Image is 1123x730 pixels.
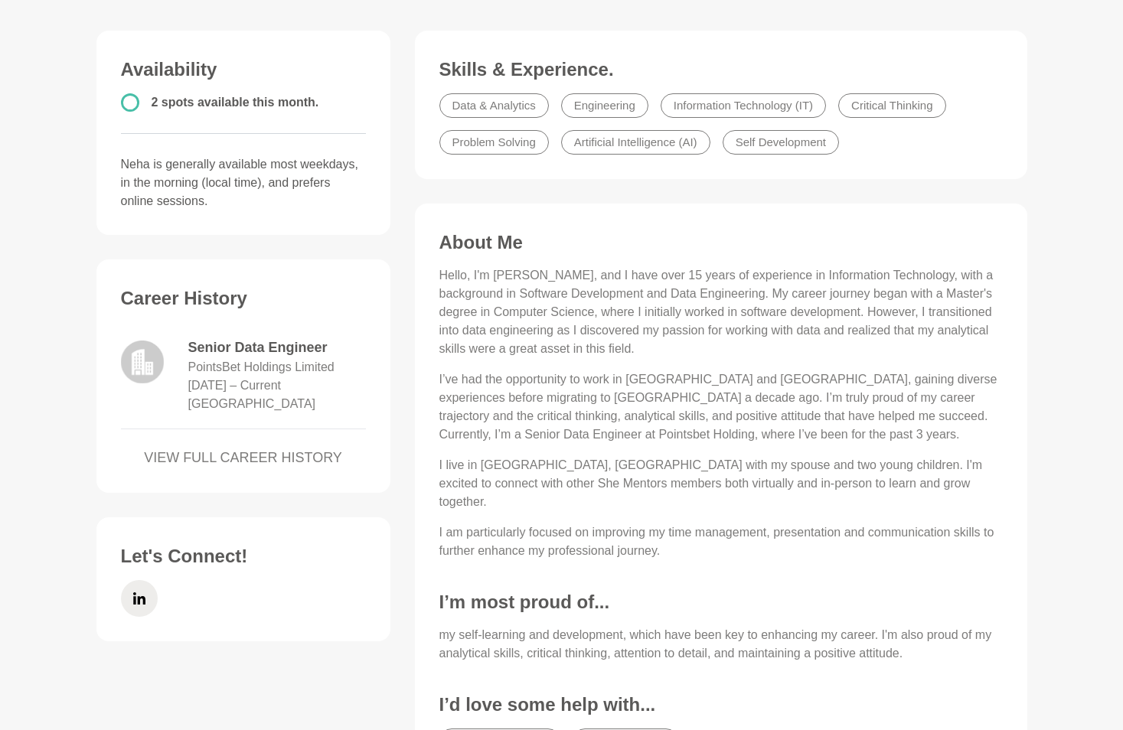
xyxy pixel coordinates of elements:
[121,58,366,81] h3: Availability
[439,456,1003,511] p: I live in [GEOGRAPHIC_DATA], [GEOGRAPHIC_DATA] with my spouse and two young children. I'm excited...
[188,358,335,376] dd: PointsBet Holdings Limited
[439,591,1003,614] h3: I’m most proud of...
[121,448,366,468] a: VIEW FULL CAREER HISTORY
[439,370,1003,444] p: I’ve had the opportunity to work in [GEOGRAPHIC_DATA] and [GEOGRAPHIC_DATA], gaining diverse expe...
[439,523,1003,560] p: I am particularly focused on improving my time management, presentation and communication skills ...
[188,337,366,358] dd: Senior Data Engineer
[121,341,164,383] img: logo
[439,693,1003,716] h3: I’d love some help with...
[121,155,366,210] p: Neha is generally available most weekdays, in the morning (local time), and prefers online sessions.
[121,545,366,568] h3: Let's Connect!
[121,287,366,310] h3: Career History
[188,376,282,395] dd: November 2021 – Current
[439,58,1003,81] h3: Skills & Experience.
[121,580,158,617] a: LinkedIn
[439,626,1003,663] p: my self-learning and development, which have been key to enhancing my career. I'm also proud of m...
[439,231,1003,254] h3: About Me
[188,395,316,413] dd: [GEOGRAPHIC_DATA]
[188,379,282,392] time: [DATE] – Current
[152,96,319,109] span: 2 spots available this month.
[439,266,1003,358] p: Hello, I'm [PERSON_NAME], and I have over 15 years of experience in Information Technology, with ...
